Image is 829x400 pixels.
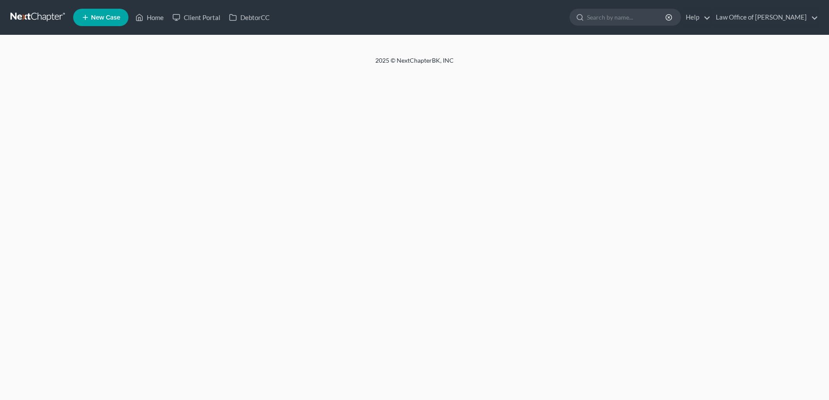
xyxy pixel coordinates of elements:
a: Client Portal [168,10,225,25]
div: 2025 © NextChapterBK, INC [166,56,663,72]
span: New Case [91,14,120,21]
input: Search by name... [587,9,667,25]
a: DebtorCC [225,10,274,25]
a: Help [681,10,711,25]
a: Law Office of [PERSON_NAME] [711,10,818,25]
a: Home [131,10,168,25]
